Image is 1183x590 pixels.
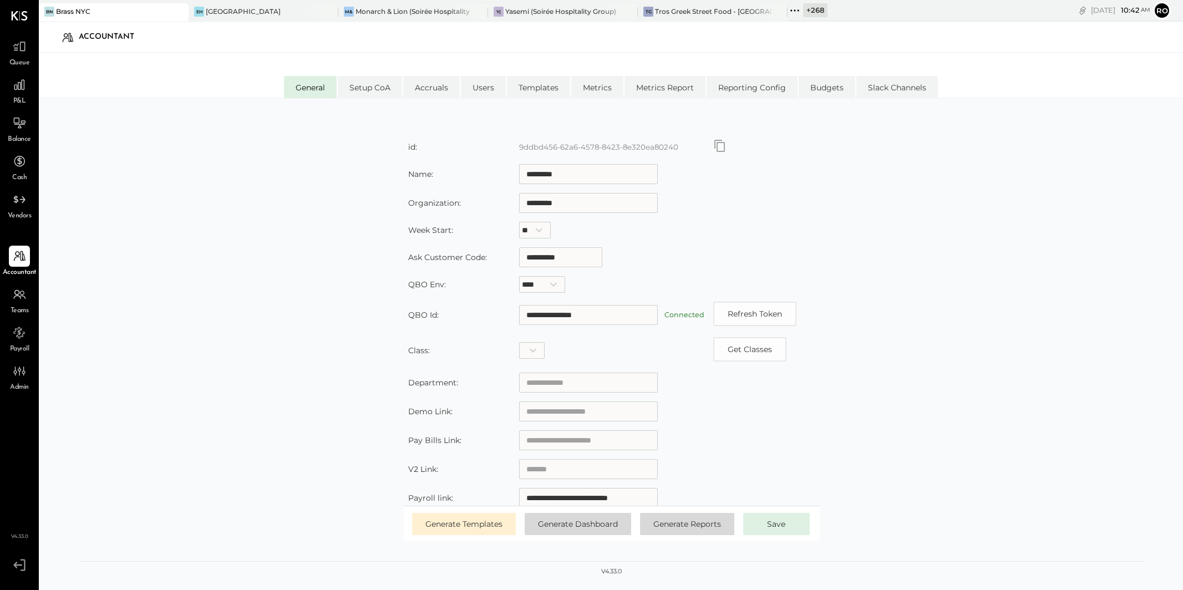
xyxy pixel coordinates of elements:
label: Department: [408,378,458,388]
span: Vendors [8,211,32,221]
a: Queue [1,36,38,68]
label: Payroll link: [408,493,453,503]
button: Refresh Token [713,302,796,326]
label: Name: [408,169,433,179]
div: Yasemi (Soirée Hospitality Group) [505,7,616,16]
a: Balance [1,113,38,145]
span: Generate Dashboard [538,519,618,529]
li: Setup CoA [338,76,402,98]
span: Teams [11,306,29,316]
a: Vendors [1,189,38,221]
button: Ro [1153,2,1171,19]
div: TG [643,7,653,17]
label: Pay Bills Link: [408,435,461,445]
label: id: [408,142,417,152]
div: Brass NYC [56,7,90,16]
label: 9ddbd456-62a6-4578-8423-8e320ea80240 [519,143,678,151]
div: Tros Greek Street Food - [GEOGRAPHIC_DATA] [655,7,771,16]
button: Copy id [713,139,727,152]
span: Payroll [10,344,29,354]
label: Ask Customer Code: [408,252,487,262]
li: General [284,76,337,98]
button: Generate Reports [640,513,734,535]
div: M& [344,7,354,17]
div: v 4.33.0 [601,567,622,576]
span: P&L [13,96,26,106]
a: Payroll [1,322,38,354]
a: Accountant [1,246,38,278]
label: Week Start: [408,225,453,235]
span: Balance [8,135,31,145]
div: EH [194,7,204,17]
li: Templates [507,76,570,98]
a: Teams [1,284,38,316]
li: Metrics Report [624,76,705,98]
a: P&L [1,74,38,106]
button: Generate Templates [412,513,516,535]
span: Admin [10,383,29,393]
a: Admin [1,360,38,393]
span: Generate Reports [653,519,721,529]
span: Generate Templates [425,519,502,529]
li: Slack Channels [856,76,938,98]
span: Cash [12,173,27,183]
label: Demo Link: [408,406,453,416]
label: V2 Link: [408,464,438,474]
span: Queue [9,58,30,68]
label: Connected [664,311,704,319]
div: Monarch & Lion (Soirée Hospitality Group) [356,7,471,16]
li: Reporting Config [707,76,798,98]
label: Class: [408,345,430,355]
span: Save [767,519,785,529]
div: BN [44,7,54,17]
button: Save [743,513,810,535]
button: Copy id [713,337,786,362]
label: QBO Id: [408,310,439,320]
div: + 268 [803,3,827,17]
label: QBO Env: [408,279,446,289]
li: Budgets [799,76,855,98]
label: Organization: [408,198,461,208]
div: [DATE] [1091,5,1150,16]
div: Y( [494,7,504,17]
span: Accountant [3,268,37,278]
div: Accountant [79,28,145,46]
a: Cash [1,151,38,183]
button: Generate Dashboard [525,513,631,535]
div: [GEOGRAPHIC_DATA] [206,7,281,16]
li: Metrics [571,76,623,98]
li: Users [461,76,506,98]
li: Accruals [403,76,460,98]
div: copy link [1077,4,1088,16]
